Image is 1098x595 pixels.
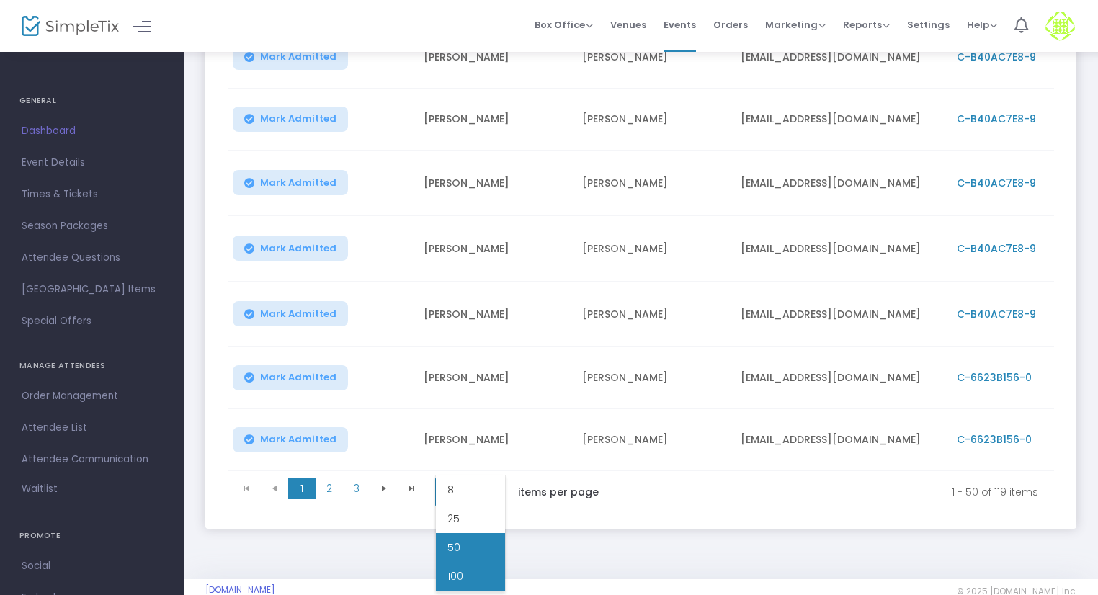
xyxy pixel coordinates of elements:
button: Mark Admitted [233,170,348,195]
td: [PERSON_NAME] [573,216,732,282]
span: Events [664,6,696,43]
span: Social [22,557,162,576]
td: [EMAIL_ADDRESS][DOMAIN_NAME] [732,151,948,216]
span: Mark Admitted [260,177,336,189]
span: 50 [447,540,460,555]
span: Page 1 [288,478,316,499]
span: Waitlist [22,482,58,496]
span: 25 [447,511,460,526]
span: Order Management [22,387,162,406]
td: [PERSON_NAME] [573,27,732,89]
td: [PERSON_NAME] [415,216,573,282]
button: Mark Admitted [233,45,348,70]
span: Go to the next page [378,483,390,494]
td: [PERSON_NAME] [415,27,573,89]
span: Orders [713,6,748,43]
h4: PROMOTE [19,522,164,550]
span: Page 3 [343,478,370,499]
td: [EMAIL_ADDRESS][DOMAIN_NAME] [732,409,948,471]
td: [EMAIL_ADDRESS][DOMAIN_NAME] [732,347,948,409]
td: [PERSON_NAME] [415,347,573,409]
span: Reports [843,18,890,32]
button: Mark Admitted [233,365,348,390]
span: Help [967,18,997,32]
span: Page 2 [316,478,343,499]
span: Mark Admitted [260,308,336,320]
td: [EMAIL_ADDRESS][DOMAIN_NAME] [732,89,948,151]
td: [PERSON_NAME] [573,89,732,151]
span: Go to the next page [370,478,398,499]
span: Settings [907,6,950,43]
td: [PERSON_NAME] [573,409,732,471]
td: [EMAIL_ADDRESS][DOMAIN_NAME] [732,27,948,89]
td: [PERSON_NAME] [415,89,573,151]
span: Attendee Communication [22,450,162,469]
span: Times & Tickets [22,185,162,204]
h4: GENERAL [19,86,164,115]
h4: MANAGE ATTENDEES [19,352,164,380]
button: Mark Admitted [233,107,348,132]
span: 8 [447,483,454,497]
span: C-B40AC7E8-9 [957,241,1036,256]
button: Mark Admitted [233,427,348,452]
span: C-6623B156-0 [957,370,1032,385]
td: [PERSON_NAME] [573,282,732,347]
span: Season Packages [22,217,162,236]
td: [PERSON_NAME] [415,282,573,347]
td: [EMAIL_ADDRESS][DOMAIN_NAME] [732,216,948,282]
button: Mark Admitted [233,236,348,261]
td: [EMAIL_ADDRESS][DOMAIN_NAME] [732,282,948,347]
span: Mark Admitted [260,51,336,63]
span: Special Offers [22,312,162,331]
span: Go to the last page [398,478,425,499]
span: C-B40AC7E8-9 [957,112,1036,126]
span: 100 [447,569,463,583]
span: C-B40AC7E8-9 [957,50,1036,64]
span: [GEOGRAPHIC_DATA] Items [22,280,162,299]
span: Mark Admitted [260,243,336,254]
span: Marketing [765,18,826,32]
td: [PERSON_NAME] [573,151,732,216]
button: Mark Admitted [233,301,348,326]
span: Dashboard [22,122,162,140]
span: C-B40AC7E8-9 [957,176,1036,190]
td: [PERSON_NAME] [573,347,732,409]
span: Venues [610,6,646,43]
span: C-6623B156-0 [957,432,1032,447]
span: Box Office [535,18,593,32]
td: [PERSON_NAME] [415,409,573,471]
span: Go to the last page [406,483,417,494]
label: items per page [518,485,599,499]
span: Mark Admitted [260,434,336,445]
span: Attendee List [22,419,162,437]
kendo-pager-info: 1 - 50 of 119 items [629,478,1038,506]
span: C-B40AC7E8-9 [957,307,1036,321]
td: [PERSON_NAME] [415,151,573,216]
span: Mark Admitted [260,113,336,125]
span: Mark Admitted [260,372,336,383]
span: Attendee Questions [22,249,162,267]
span: Event Details [22,153,162,172]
